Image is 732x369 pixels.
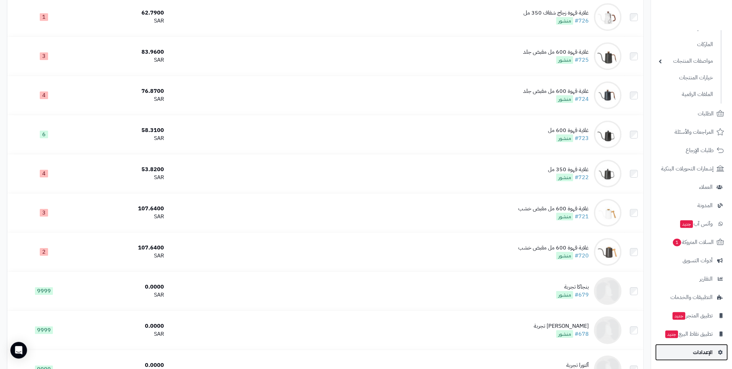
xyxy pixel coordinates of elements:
[594,238,622,266] img: غلاية قهوة 600 مل مقبض خشب
[556,213,573,220] span: منشور
[84,213,164,221] div: SAR
[40,209,48,217] span: 3
[675,127,714,137] span: المراجعات والأسئلة
[556,291,573,299] span: منشور
[84,330,164,338] div: SAR
[575,291,589,299] a: #679
[84,126,164,134] div: 58.3100
[655,70,716,85] a: خيارات المنتجات
[556,56,573,64] span: منشور
[655,37,716,52] a: الماركات
[693,348,713,357] span: الإعدادات
[594,160,622,187] img: غلاية قهوة 350 مل
[672,237,714,247] span: السلات المتروكة
[534,322,589,330] div: [PERSON_NAME] تجربة
[655,160,728,177] a: إشعارات التحويلات البنكية
[655,124,728,140] a: المراجعات والأسئلة
[84,87,164,95] div: 76.8700
[10,342,27,359] div: Open Intercom Messenger
[556,17,573,25] span: منشور
[84,322,164,330] div: 0.0000
[84,283,164,291] div: 0.0000
[40,248,48,256] span: 2
[575,95,589,103] a: #724
[655,271,728,287] a: التقارير
[575,56,589,64] a: #725
[686,146,714,155] span: طلبات الإرجاع
[575,252,589,260] a: #720
[84,9,164,17] div: 62.7900
[594,277,622,305] img: بنجاكا تجربة
[40,131,48,138] span: 6
[685,19,725,34] img: logo-2.png
[655,252,728,269] a: أدوات التسويق
[655,179,728,195] a: العملاء
[575,173,589,182] a: #722
[35,326,53,334] span: 9999
[665,329,713,339] span: تطبيق نقاط البيع
[594,3,622,31] img: غلاية قهوة زجاج شفاف 350 مل
[594,121,622,148] img: غلاية قهوة 600 مل
[655,307,728,324] a: تطبيق المتجرجديد
[665,331,678,338] span: جديد
[655,344,728,361] a: الإعدادات
[575,134,589,142] a: #723
[661,164,714,174] span: إشعارات التحويلات البنكية
[518,205,589,213] div: غلاية قهوة 600 مل مقبض خشب
[594,316,622,344] img: آرت بريسو تجربة
[84,291,164,299] div: SAR
[35,287,53,295] span: 9999
[518,244,589,252] div: غلاية قهوة 600 مل مقبض خشب
[673,239,681,246] span: 1
[655,234,728,251] a: السلات المتروكة1
[594,81,622,109] img: غلاية قهوة 600 مل مقبض جلد
[655,87,716,102] a: الملفات الرقمية
[575,17,589,25] a: #726
[84,166,164,174] div: 53.8200
[556,134,573,142] span: منشور
[680,220,693,228] span: جديد
[523,9,589,17] div: غلاية قهوة زجاج شفاف 350 مل
[84,134,164,142] div: SAR
[698,109,714,118] span: الطلبات
[683,256,713,265] span: أدوات التسويق
[40,13,48,21] span: 1
[523,48,589,56] div: غلاية قهوة 600 مل مقبض جلد
[670,292,713,302] span: التطبيقات والخدمات
[40,52,48,60] span: 3
[699,182,713,192] span: العملاء
[655,142,728,159] a: طلبات الإرجاع
[697,201,713,210] span: المدونة
[84,48,164,56] div: 83.9600
[40,91,48,99] span: 4
[84,56,164,64] div: SAR
[556,283,589,291] div: بنجاكا تجربة
[548,126,589,134] div: غلاية قهوة 600 مل
[672,312,685,320] span: جديد
[556,252,573,260] span: منشور
[655,54,716,69] a: مواصفات المنتجات
[556,174,573,181] span: منشور
[655,289,728,306] a: التطبيقات والخدمات
[548,166,589,174] div: غلاية قهوة 350 مل
[594,42,622,70] img: غلاية قهوة 600 مل مقبض جلد
[556,330,573,338] span: منشور
[84,244,164,252] div: 107.6400
[84,174,164,182] div: SAR
[84,252,164,260] div: SAR
[655,216,728,232] a: وآتس آبجديد
[84,95,164,103] div: SAR
[523,87,589,95] div: غلاية قهوة 600 مل مقبض جلد
[594,199,622,227] img: غلاية قهوة 600 مل مقبض خشب
[655,326,728,342] a: تطبيق نقاط البيعجديد
[655,197,728,214] a: المدونة
[699,274,713,284] span: التقارير
[575,330,589,338] a: #678
[672,311,713,320] span: تطبيق المتجر
[679,219,713,229] span: وآتس آب
[655,105,728,122] a: الطلبات
[84,17,164,25] div: SAR
[575,212,589,221] a: #721
[40,170,48,177] span: 4
[556,95,573,103] span: منشور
